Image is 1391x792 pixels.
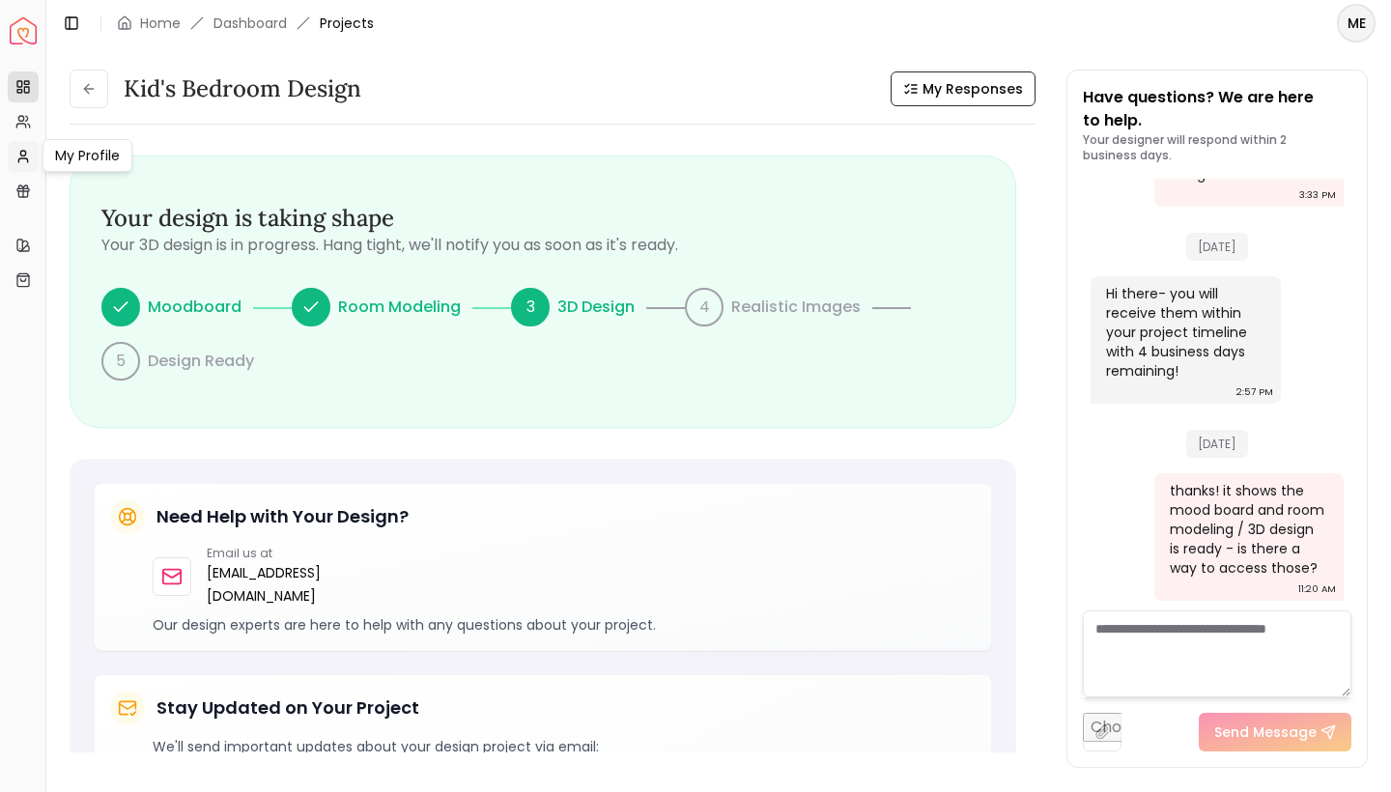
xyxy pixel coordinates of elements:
h5: Need Help with Your Design? [156,503,409,530]
p: Your 3D design is in progress. Hang tight, we'll notify you as soon as it's ready. [101,234,984,257]
span: [DATE] [1186,430,1248,458]
a: Home [140,14,181,33]
p: 3D Design [557,296,635,319]
p: Realistic Images [731,296,861,319]
a: Dashboard [213,14,287,33]
p: Your designer will respond within 2 business days. [1083,132,1351,163]
p: Have questions? We are here to help. [1083,86,1351,132]
p: Our design experts are here to help with any questions about your project. [153,615,976,635]
h3: Your design is taking shape [101,203,984,234]
button: My Responses [891,71,1036,106]
div: 5 [101,342,140,381]
span: My Responses [923,79,1023,99]
a: [EMAIL_ADDRESS][DOMAIN_NAME] [207,561,335,608]
div: 11:20 AM [1298,580,1336,599]
div: 3 [511,288,550,326]
a: Spacejoy [10,17,37,44]
span: [DATE] [1186,233,1248,261]
img: Spacejoy Logo [10,17,37,44]
h3: Kid's Bedroom design [124,73,361,104]
p: Moodboard [148,296,241,319]
div: 4 [685,288,724,326]
p: Email us at [207,546,335,561]
p: Room Modeling [338,296,461,319]
button: ME [1337,4,1376,42]
div: thanks! it shows the mood board and room modeling / 3D design is ready - is there a way to access... [1170,481,1325,578]
p: Design Ready [148,350,254,373]
h5: Stay Updated on Your Project [156,694,419,721]
p: We'll send important updates about your design project via email: [153,737,976,756]
span: ME [1339,6,1374,41]
div: 2:57 PM [1236,382,1273,402]
div: 3:33 PM [1299,185,1336,205]
span: Projects [320,14,374,33]
nav: breadcrumb [117,14,374,33]
div: My Profile [43,139,132,172]
div: Hi there- you will receive them within your project timeline with 4 business days remaining! [1106,284,1262,381]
